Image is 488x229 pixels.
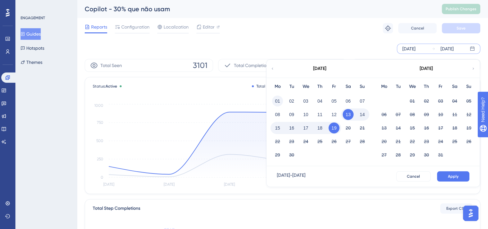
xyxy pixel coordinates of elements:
button: 08 [407,109,418,120]
iframe: UserGuiding AI Assistant Launcher [461,204,480,223]
button: 28 [393,149,404,160]
button: 09 [286,109,297,120]
tspan: 750 [97,120,103,125]
button: 11 [314,109,325,120]
button: 02 [421,96,432,106]
div: Sa [448,83,462,90]
div: Copilot - 30% que não usam [85,4,426,13]
button: 26 [463,136,474,147]
button: 15 [407,123,418,133]
div: Tu [285,83,299,90]
button: 18 [314,123,325,133]
span: Active [106,84,117,89]
button: 22 [407,136,418,147]
div: Fr [327,83,341,90]
div: [DATE] - [DATE] [277,171,305,182]
div: Th [419,83,433,90]
button: 10 [435,109,446,120]
button: 06 [379,109,390,120]
div: We [299,83,313,90]
div: Total Seen [252,84,275,89]
button: Save [442,23,480,33]
div: We [405,83,419,90]
button: 18 [449,123,460,133]
button: 05 [329,96,339,106]
div: Fr [433,83,448,90]
div: [DATE] [313,65,326,72]
span: Cancel [411,26,424,31]
div: Total Step Completions [93,205,140,212]
button: 08 [272,109,283,120]
button: 29 [272,149,283,160]
button: 06 [343,96,354,106]
div: Tu [391,83,405,90]
div: ENGAGEMENT [21,15,45,21]
button: 04 [449,96,460,106]
button: 23 [286,136,297,147]
button: Hotspots [21,42,44,54]
button: 23 [421,136,432,147]
button: 07 [393,109,404,120]
span: Localization [164,23,189,31]
tspan: 1000 [94,103,103,108]
tspan: [DATE] [164,182,175,187]
div: Su [355,83,369,90]
div: Mo [377,83,391,90]
span: 3101 [193,60,208,71]
span: Status: [93,84,117,89]
span: Total Completion [234,62,269,69]
button: 16 [421,123,432,133]
button: 03 [300,96,311,106]
button: 19 [329,123,339,133]
button: 25 [314,136,325,147]
button: Cancel [396,171,431,182]
button: 05 [463,96,474,106]
button: 12 [463,109,474,120]
button: Apply [437,171,469,182]
button: 29 [407,149,418,160]
span: Cancel [407,174,420,179]
button: Export CSV [440,203,472,214]
button: 04 [314,96,325,106]
button: Themes [21,56,42,68]
button: 15 [272,123,283,133]
button: 09 [421,109,432,120]
button: 20 [379,136,390,147]
button: 20 [343,123,354,133]
span: Configuration [121,23,150,31]
button: Cancel [398,23,437,33]
span: Apply [448,174,458,179]
button: 10 [300,109,311,120]
button: Publish Changes [442,4,480,14]
tspan: 500 [96,139,103,143]
button: 25 [449,136,460,147]
span: Save [457,26,466,31]
button: 21 [393,136,404,147]
button: Guides [21,28,41,40]
button: 19 [463,123,474,133]
tspan: 0 [101,175,103,180]
button: 17 [300,123,311,133]
span: Reports [91,23,107,31]
button: 14 [393,123,404,133]
button: 27 [343,136,354,147]
button: 03 [435,96,446,106]
button: 26 [329,136,339,147]
div: [DATE] [402,45,415,53]
div: Th [313,83,327,90]
button: 27 [379,149,390,160]
button: 30 [421,149,432,160]
button: 13 [379,123,390,133]
tspan: [DATE] [103,182,114,187]
button: 02 [286,96,297,106]
button: 30 [286,149,297,160]
span: Publish Changes [446,6,476,12]
button: 11 [449,109,460,120]
button: 01 [272,96,283,106]
div: Mo [270,83,285,90]
span: Need Help? [15,2,40,9]
button: 31 [435,149,446,160]
div: [DATE] [420,65,433,72]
